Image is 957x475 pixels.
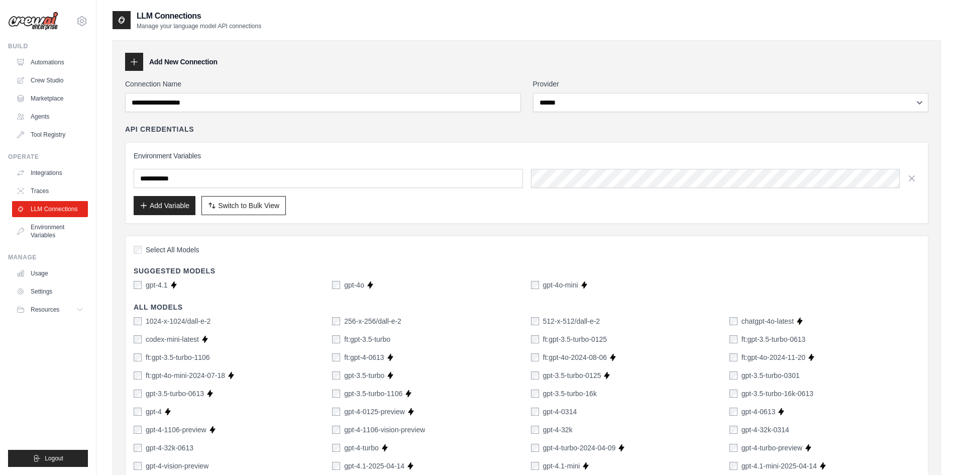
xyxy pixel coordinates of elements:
[741,443,802,453] label: gpt-4-turbo-preview
[531,371,539,379] input: gpt-3.5-turbo-0125
[344,407,405,417] label: gpt-4-0125-preview
[134,302,920,312] h4: All Models
[146,461,208,471] label: gpt-4-vision-preview
[729,335,737,343] input: ft:gpt-3.5-turbo-0613
[332,335,340,343] input: ft:gpt-3.5-turbo
[729,371,737,379] input: gpt-3.5-turbo-0301
[125,124,194,134] h4: API Credentials
[149,57,218,67] h3: Add New Connection
[12,54,88,70] a: Automations
[531,444,539,452] input: gpt-4-turbo-2024-04-09
[134,151,920,161] h3: Environment Variables
[12,302,88,318] button: Resources
[344,334,390,344] label: ft:gpt-3.5-turbo
[134,335,142,343] input: codex-mini-latest
[344,316,401,326] label: 256-x-256/dall-e-2
[344,370,384,381] label: gpt-3.5-turbo
[134,317,142,325] input: 1024-x-1024/dall-e-2
[729,317,737,325] input: chatgpt-4o-latest
[332,444,340,452] input: gpt-4-turbo
[12,201,88,217] a: LLM Connections
[8,450,88,467] button: Logout
[134,266,920,276] h4: Suggested Models
[332,353,340,361] input: ft:gpt-4-0613
[134,371,142,379] input: ft:gpt-4o-mini-2024-07-18
[12,127,88,143] a: Tool Registry
[729,408,737,416] input: gpt-4-0613
[729,444,737,452] input: gpt-4-turbo-preview
[344,389,402,399] label: gpt-3.5-turbo-1106
[12,265,88,281] a: Usage
[146,389,204,399] label: gpt-3.5-turbo-0613
[134,408,142,416] input: gpt-4
[543,389,597,399] label: gpt-3.5-turbo-16k
[344,425,425,435] label: gpt-4-1106-vision-preview
[12,90,88,107] a: Marketplace
[332,281,340,289] input: gpt-4o
[531,353,539,361] input: ft:gpt-4o-2024-08-06
[8,153,88,161] div: Operate
[146,370,225,381] label: ft:gpt-4o-mini-2024-07-18
[531,390,539,398] input: gpt-3.5-turbo-16k
[729,462,737,470] input: gpt-4.1-mini-2025-04-14
[134,426,142,434] input: gpt-4-1106-preview
[45,454,63,462] span: Logout
[134,444,142,452] input: gpt-4-32k-0613
[741,407,776,417] label: gpt-4-0613
[134,353,142,361] input: ft:gpt-3.5-turbo-1106
[543,370,601,381] label: gpt-3.5-turbo-0125
[12,183,88,199] a: Traces
[125,79,521,89] label: Connection Name
[543,443,616,453] label: gpt-4-turbo-2024-04-09
[332,371,340,379] input: gpt-3.5-turbo
[134,246,142,254] input: Select All Models
[332,462,340,470] input: gpt-4.1-2025-04-14
[134,196,195,215] button: Add Variable
[12,219,88,243] a: Environment Variables
[543,461,580,471] label: gpt-4.1-mini
[146,425,206,435] label: gpt-4-1106-preview
[146,352,210,362] label: ft:gpt-3.5-turbo-1106
[218,201,279,211] span: Switch to Bulk View
[741,352,806,362] label: ft:gpt-4o-2024-11-20
[344,461,404,471] label: gpt-4.1-2025-04-14
[332,426,340,434] input: gpt-4-1106-vision-preview
[741,316,794,326] label: chatgpt-4o-latest
[146,443,193,453] label: gpt-4-32k-0613
[344,443,378,453] label: gpt-4-turbo
[533,79,929,89] label: Provider
[531,462,539,470] input: gpt-4.1-mini
[8,42,88,50] div: Build
[134,462,142,470] input: gpt-4-vision-preview
[134,390,142,398] input: gpt-3.5-turbo-0613
[12,109,88,125] a: Agents
[729,353,737,361] input: ft:gpt-4o-2024-11-20
[31,306,59,314] span: Resources
[332,390,340,398] input: gpt-3.5-turbo-1106
[741,425,789,435] label: gpt-4-32k-0314
[137,22,261,30] p: Manage your language model API connections
[201,196,286,215] button: Switch to Bulk View
[543,425,573,435] label: gpt-4-32k
[344,352,384,362] label: ft:gpt-4-0613
[741,461,817,471] label: gpt-4.1-mini-2025-04-14
[146,407,162,417] label: gpt-4
[531,408,539,416] input: gpt-4-0314
[146,316,210,326] label: 1024-x-1024/dall-e-2
[137,10,261,22] h2: LLM Connections
[146,334,199,344] label: codex-mini-latest
[12,72,88,88] a: Crew Studio
[8,12,58,31] img: Logo
[543,334,607,344] label: ft:gpt-3.5-turbo-0125
[543,407,577,417] label: gpt-4-0314
[12,283,88,300] a: Settings
[531,335,539,343] input: ft:gpt-3.5-turbo-0125
[146,245,199,255] span: Select All Models
[332,408,340,416] input: gpt-4-0125-preview
[741,334,806,344] label: ft:gpt-3.5-turbo-0613
[543,352,607,362] label: ft:gpt-4o-2024-08-06
[146,280,168,290] label: gpt-4.1
[543,316,600,326] label: 512-x-512/dall-e-2
[531,426,539,434] input: gpt-4-32k
[134,281,142,289] input: gpt-4.1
